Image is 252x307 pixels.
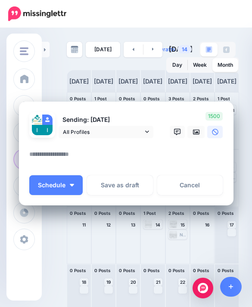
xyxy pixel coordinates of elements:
[193,278,213,298] div: Open Intercom Messenger
[32,125,42,135] img: AATXAJwXBereLsZzQQyevehie2bHBJGNg0dJVBSCQ2x9s96-c-63355.png
[157,175,223,195] a: Cancel
[59,126,153,138] a: All Profiles
[63,127,143,136] span: All Profiles
[59,115,153,125] p: Sending: [DATE]
[87,175,153,195] button: Save as draft
[42,125,53,135] img: AATXAJwXBereLsZzQQyevehie2bHBJGNg0dJVBSCQ2x9s96-c-63355.png
[70,184,74,186] img: arrow-down-white.png
[42,115,53,125] img: user_default_image.png
[38,182,65,188] span: Schedule
[32,115,42,125] img: 128024324_105427171412829_2479315512812947979_n-bsa110760.jpg
[205,112,223,121] span: 1500
[29,175,83,195] button: Schedule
